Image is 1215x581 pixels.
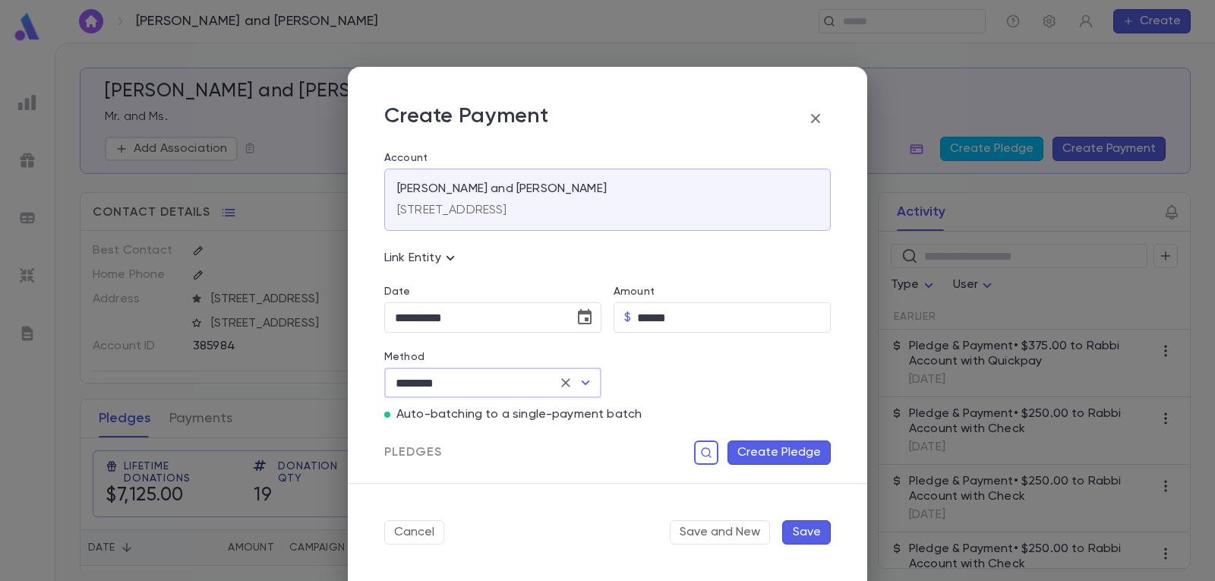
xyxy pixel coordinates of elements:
button: Cancel [384,520,444,545]
label: Method [384,351,424,363]
div: No Open Pledges [372,465,831,498]
p: Auto-batching to a single-payment batch [396,407,642,422]
p: Link Entity [384,249,459,267]
p: [PERSON_NAME] and [PERSON_NAME] [397,182,607,197]
span: Pledges [384,445,442,460]
button: Choose date, selected date is Sep 4, 2025 [570,302,600,333]
label: Date [384,286,601,298]
button: Create Pledge [727,440,831,465]
button: Open [575,372,596,393]
label: Account [384,152,831,164]
button: Save [782,520,831,545]
p: [STREET_ADDRESS] [397,203,507,218]
button: Clear [555,372,576,393]
p: Create Payment [384,103,548,134]
p: $ [624,310,631,325]
label: Amount [614,286,655,298]
button: Save and New [670,520,770,545]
